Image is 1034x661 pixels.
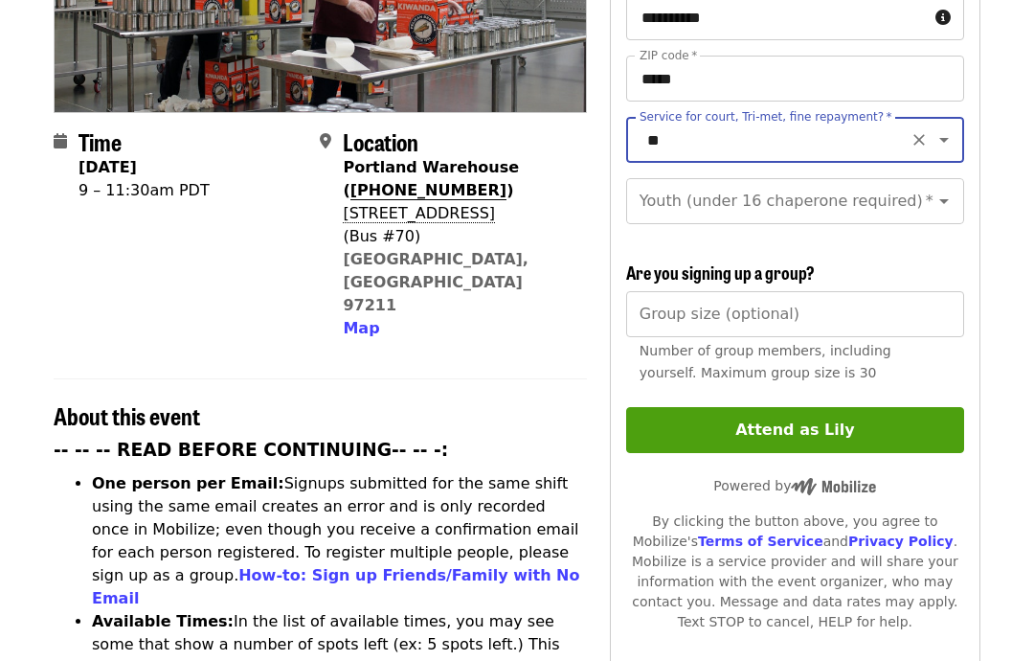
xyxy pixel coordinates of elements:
[626,408,964,454] button: Attend as Lily
[343,320,379,338] span: Map
[906,127,933,154] button: Clear
[79,125,122,159] span: Time
[320,133,331,151] i: map-marker-alt icon
[931,127,957,154] button: Open
[791,479,876,496] img: Powered by Mobilize
[343,159,519,201] strong: Portland Warehouse ( )
[626,292,964,338] input: [object Object]
[935,10,951,28] i: circle-info icon
[92,613,234,631] strong: Available Times:
[92,473,587,611] li: Signups submitted for the same shift using the same email creates an error and is only recorded o...
[92,475,284,493] strong: One person per Email:
[343,125,418,159] span: Location
[54,399,200,433] span: About this event
[698,535,823,550] a: Terms of Service
[626,57,964,103] input: ZIP code
[79,159,137,177] strong: [DATE]
[640,51,697,62] label: ZIP code
[343,318,379,341] button: Map
[626,513,964,633] div: By clicking the button above, you agree to Mobilize's and . Mobilize is a service provider and wi...
[640,344,891,381] span: Number of group members, including yourself. Maximum group size is 30
[626,261,815,285] span: Are you signing up a group?
[713,479,876,494] span: Powered by
[640,112,892,124] label: Service for court, Tri-met, fine repayment?
[79,180,210,203] div: 9 – 11:30am PDT
[931,189,957,216] button: Open
[54,133,67,151] i: calendar icon
[343,251,528,315] a: [GEOGRAPHIC_DATA], [GEOGRAPHIC_DATA] 97211
[54,441,448,461] strong: -- -- -- READ BEFORE CONTINUING-- -- -:
[848,535,954,550] a: Privacy Policy
[343,226,571,249] div: (Bus #70)
[92,567,580,608] a: How-to: Sign up Friends/Family with No Email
